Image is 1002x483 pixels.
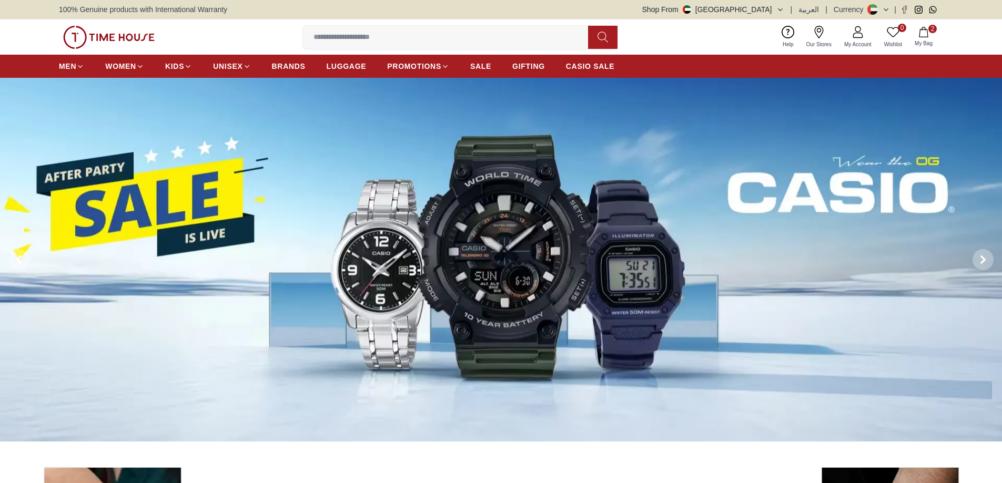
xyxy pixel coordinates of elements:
[910,39,937,47] span: My Bag
[928,25,937,33] span: 2
[683,5,691,14] img: United Arab Emirates
[566,61,615,71] span: CASIO SALE
[900,6,908,14] a: Facebook
[791,4,793,15] span: |
[878,24,908,50] a: 0Wishlist
[898,24,906,32] span: 0
[327,61,367,71] span: LUGGAGE
[566,57,615,76] a: CASIO SALE
[776,24,800,50] a: Help
[915,6,923,14] a: Instagram
[59,61,76,71] span: MEN
[908,25,939,49] button: 2My Bag
[272,57,306,76] a: BRANDS
[59,4,227,15] span: 100% Genuine products with International Warranty
[165,61,184,71] span: KIDS
[894,4,896,15] span: |
[63,26,155,49] img: ...
[798,4,819,15] button: العربية
[213,57,250,76] a: UNISEX
[840,40,876,48] span: My Account
[387,57,449,76] a: PROMOTIONS
[327,57,367,76] a: LUGGAGE
[213,61,242,71] span: UNISEX
[880,40,906,48] span: Wishlist
[59,57,84,76] a: MEN
[105,61,136,71] span: WOMEN
[165,57,192,76] a: KIDS
[512,61,545,71] span: GIFTING
[512,57,545,76] a: GIFTING
[834,4,868,15] div: Currency
[800,24,838,50] a: Our Stores
[105,57,144,76] a: WOMEN
[387,61,441,71] span: PROMOTIONS
[470,57,491,76] a: SALE
[929,6,937,14] a: Whatsapp
[642,4,784,15] button: Shop From[GEOGRAPHIC_DATA]
[802,40,836,48] span: Our Stores
[825,4,827,15] span: |
[272,61,306,71] span: BRANDS
[470,61,491,71] span: SALE
[778,40,798,48] span: Help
